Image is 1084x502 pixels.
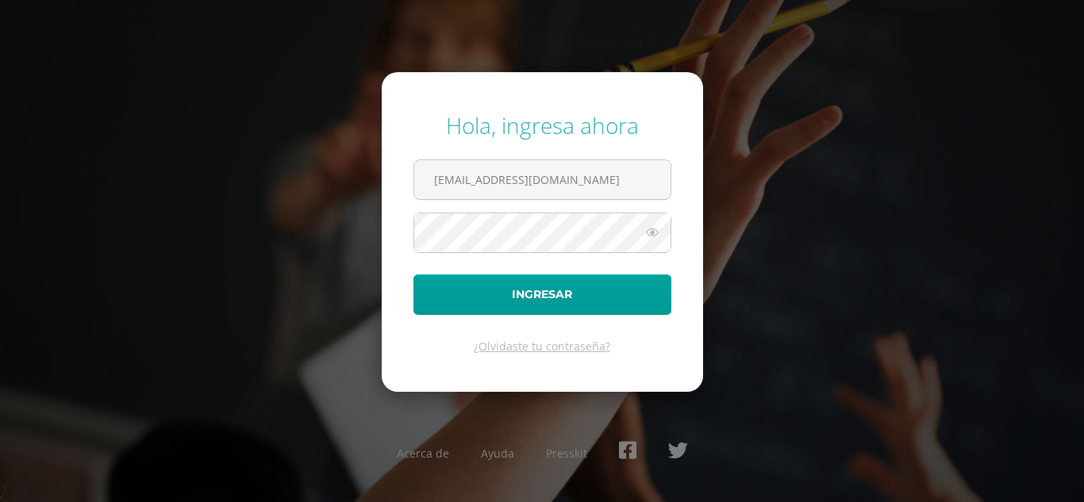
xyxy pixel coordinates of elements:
[413,110,671,140] div: Hola, ingresa ahora
[481,446,514,461] a: Ayuda
[413,274,671,315] button: Ingresar
[414,160,671,199] input: Correo electrónico o usuario
[397,446,449,461] a: Acerca de
[546,446,587,461] a: Presskit
[474,339,610,354] a: ¿Olvidaste tu contraseña?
